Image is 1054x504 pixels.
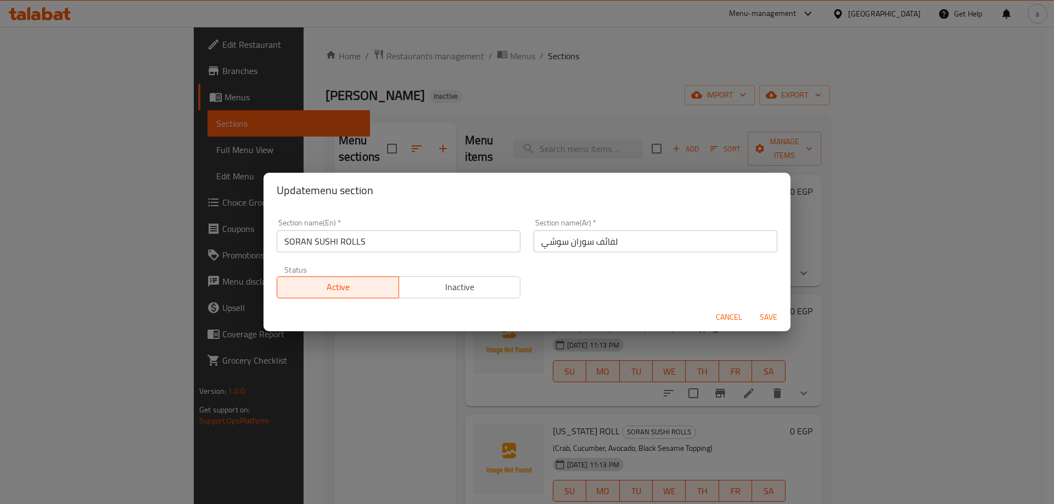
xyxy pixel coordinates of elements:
h2: Update menu section [277,182,777,199]
button: Inactive [399,276,521,298]
input: Please enter section name(ar) [534,230,777,252]
span: Cancel [716,310,742,324]
span: Active [282,279,395,295]
button: Active [277,276,399,298]
span: Save [755,310,782,324]
button: Cancel [711,307,747,327]
span: Inactive [403,279,517,295]
button: Save [751,307,786,327]
input: Please enter section name(en) [277,230,520,252]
